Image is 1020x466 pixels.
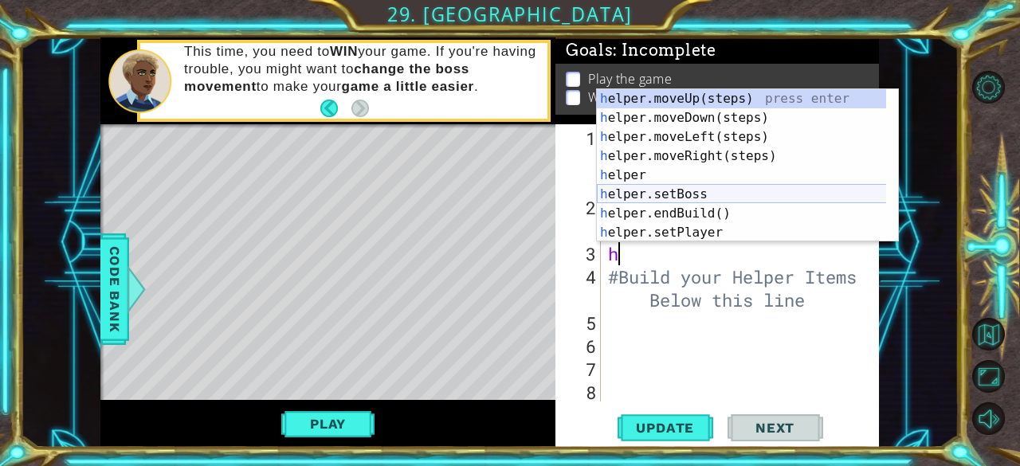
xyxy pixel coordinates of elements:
[588,70,672,88] p: Play the game
[559,196,601,242] div: 2
[566,41,716,61] span: Goals
[972,71,1005,104] button: Level Options
[342,79,474,94] strong: game a little easier
[728,412,823,444] button: Next
[559,265,601,311] div: 4
[972,402,1005,435] button: Mute
[351,100,369,117] button: Next
[739,420,810,436] span: Next
[320,100,351,117] button: Back
[972,360,1005,393] button: Maximize Browser
[559,242,601,265] div: 3
[102,240,127,337] span: Code Bank
[281,409,375,439] button: Play
[588,88,671,106] p: Win the game
[559,381,601,404] div: 8
[613,41,716,60] span: : Incomplete
[618,412,713,444] button: Update
[559,311,601,335] div: 5
[330,44,358,59] strong: WIN
[974,314,1020,356] a: Back to Map
[972,318,1005,350] button: Back to Map
[559,127,601,196] div: 1
[559,335,601,358] div: 6
[184,43,536,96] p: This time, you need to your game. If you're having trouble, you might want to to make your .
[620,420,710,436] span: Update
[559,358,601,381] div: 7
